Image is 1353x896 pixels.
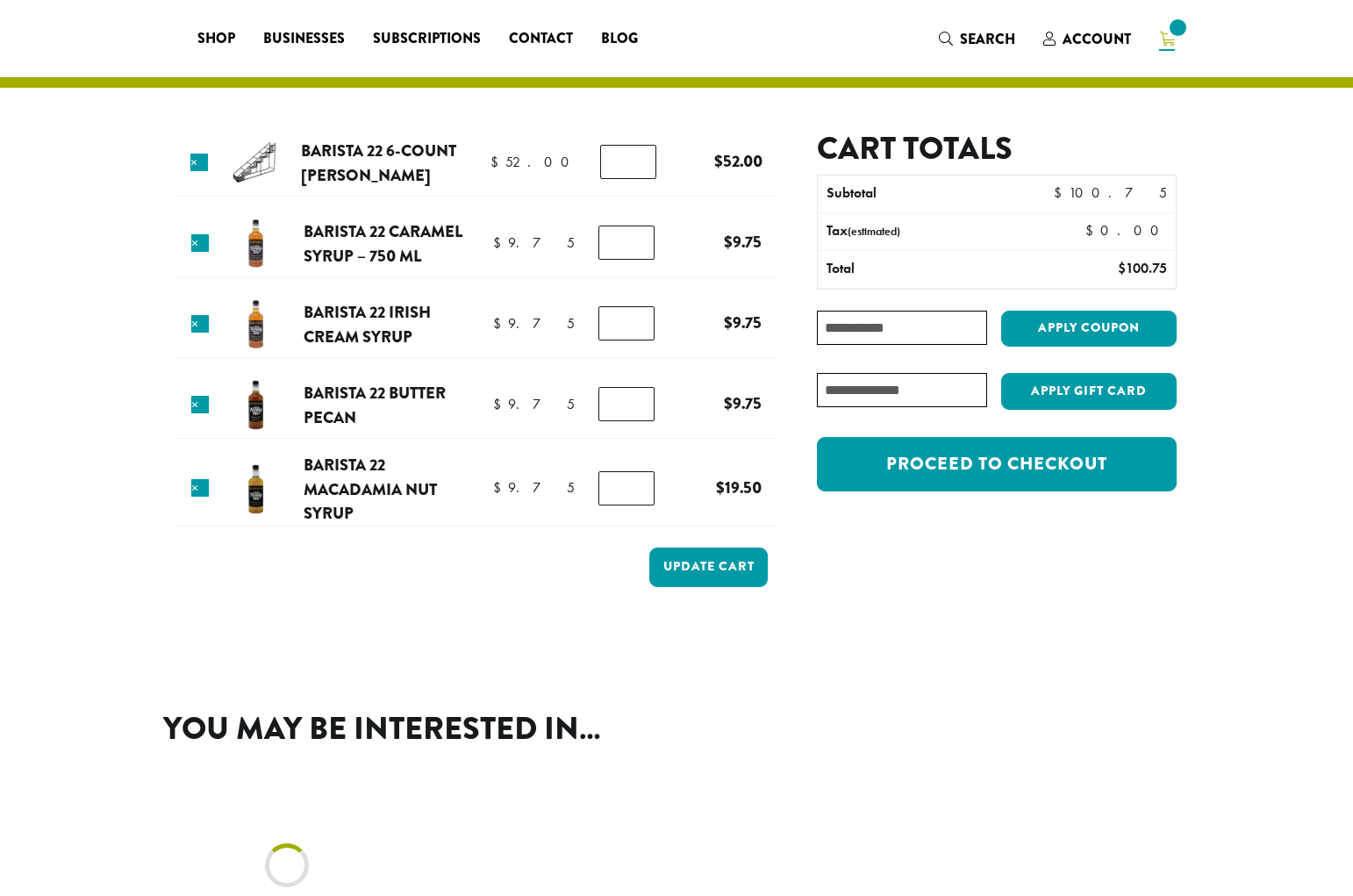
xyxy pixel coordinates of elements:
[304,300,431,348] a: Barista 22 Irish Cream Syrup
[1085,221,1100,240] span: $
[190,154,208,171] a: Remove this item
[724,230,733,254] span: $
[600,145,656,178] input: Product quantity
[724,230,762,254] bdi: 9.75
[1001,373,1177,410] button: Apply Gift Card
[601,28,638,50] span: Blog
[163,710,1190,748] h2: You may be interested in…
[493,233,575,252] bdi: 9.75
[724,391,733,415] span: $
[818,251,1033,288] th: Total
[191,479,209,497] a: Remove this item
[191,315,209,333] a: Remove this item
[714,149,762,173] bdi: 52.00
[1063,29,1131,49] span: Account
[598,471,655,505] input: Product quantity
[263,28,345,50] span: Businesses
[1118,259,1167,277] bdi: 100.75
[304,453,437,525] a: Barista 22 Macadamia Nut Syrup
[304,381,446,429] a: Barista 22 Butter Pecan
[1029,25,1145,54] a: Account
[1054,183,1069,202] span: $
[598,387,655,420] input: Product quantity
[598,226,655,259] input: Product quantity
[1001,311,1177,347] button: Apply coupon
[716,476,762,499] bdi: 19.50
[509,28,573,50] span: Contact
[598,306,655,340] input: Product quantity
[1118,259,1126,277] span: $
[227,461,284,518] img: Barista 22 Macadamia Nut Syrup
[373,28,481,50] span: Subscriptions
[249,25,359,53] a: Businesses
[493,478,508,497] span: $
[716,476,725,499] span: $
[493,233,508,252] span: $
[818,213,1071,250] th: Tax
[225,134,283,191] img: Barista 22 6-Count Syrup Rack
[817,437,1177,491] a: Proceed to checkout
[301,139,456,187] a: Barista 22 6-Count [PERSON_NAME]
[848,224,900,239] small: (estimated)
[724,311,733,334] span: $
[587,25,652,53] a: Blog
[493,314,508,333] span: $
[490,153,577,171] bdi: 52.00
[493,395,575,413] bdi: 9.75
[493,395,508,413] span: $
[649,548,768,587] button: Update cart
[227,215,284,272] img: Barista 22 Caramel Syrup - 750 ml
[724,311,762,334] bdi: 9.75
[183,25,249,53] a: Shop
[925,25,1029,54] a: Search
[197,28,235,50] span: Shop
[191,396,209,413] a: Remove this item
[191,234,209,252] a: Remove this item
[817,130,1177,168] h2: Cart totals
[490,153,505,171] span: $
[714,149,723,173] span: $
[493,314,575,333] bdi: 9.75
[304,219,462,268] a: Barista 22 Caramel Syrup – 750 ml
[227,296,284,353] img: Barista 22 Irish Cream Syrup
[960,29,1015,49] span: Search
[1085,221,1167,240] bdi: 0.00
[724,391,762,415] bdi: 9.75
[227,376,284,434] img: Barista 22 Butter Pecan Syrup
[1054,183,1167,202] bdi: 100.75
[495,25,587,53] a: Contact
[818,176,1033,212] th: Subtotal
[359,25,495,53] a: Subscriptions
[493,478,575,497] bdi: 9.75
